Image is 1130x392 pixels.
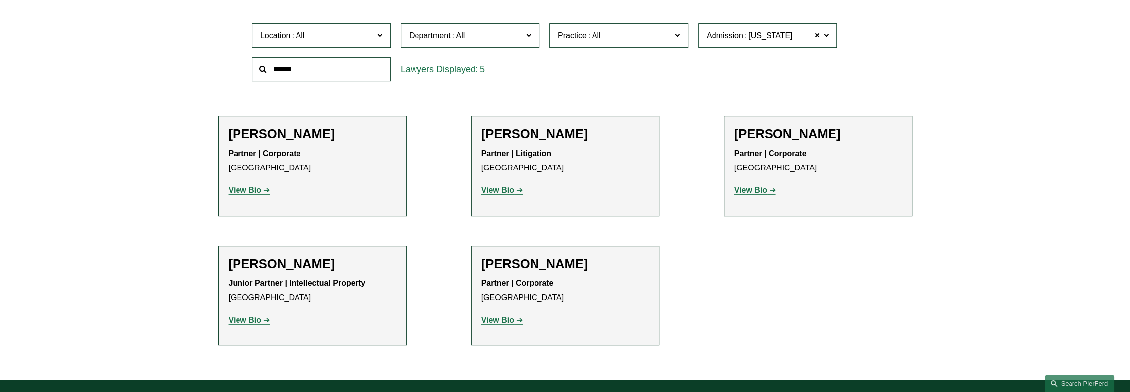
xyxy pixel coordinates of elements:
[229,316,270,324] a: View Bio
[229,316,261,324] strong: View Bio
[260,31,291,40] span: Location
[734,147,902,175] p: [GEOGRAPHIC_DATA]
[748,29,792,42] span: [US_STATE]
[229,256,396,272] h2: [PERSON_NAME]
[229,126,396,142] h2: [PERSON_NAME]
[558,31,587,40] span: Practice
[409,31,451,40] span: Department
[707,31,743,40] span: Admission
[481,186,523,194] a: View Bio
[734,186,776,194] a: View Bio
[1045,375,1114,392] a: Search this site
[229,186,261,194] strong: View Bio
[481,279,554,287] strong: Partner | Corporate
[481,277,649,305] p: [GEOGRAPHIC_DATA]
[481,126,649,142] h2: [PERSON_NAME]
[229,147,396,175] p: [GEOGRAPHIC_DATA]
[734,186,767,194] strong: View Bio
[734,126,902,142] h2: [PERSON_NAME]
[481,186,514,194] strong: View Bio
[229,279,366,287] strong: Junior Partner | Intellectual Property
[481,316,514,324] strong: View Bio
[481,147,649,175] p: [GEOGRAPHIC_DATA]
[229,186,270,194] a: View Bio
[481,256,649,272] h2: [PERSON_NAME]
[229,149,301,158] strong: Partner | Corporate
[229,277,396,305] p: [GEOGRAPHIC_DATA]
[734,149,807,158] strong: Partner | Corporate
[480,64,485,74] span: 5
[481,316,523,324] a: View Bio
[481,149,551,158] strong: Partner | Litigation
